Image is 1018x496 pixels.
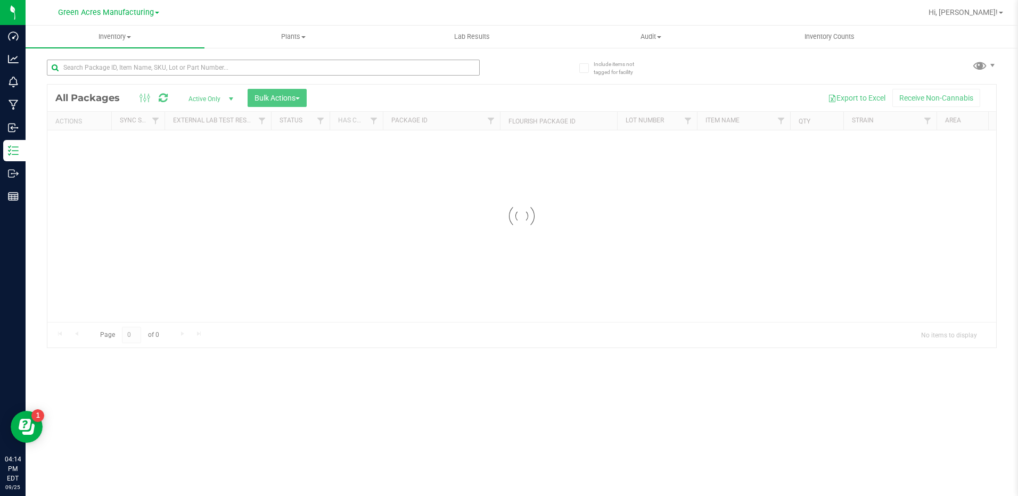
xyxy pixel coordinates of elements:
span: Inventory Counts [790,32,869,42]
inline-svg: Manufacturing [8,100,19,110]
a: Inventory Counts [740,26,919,48]
inline-svg: Dashboard [8,31,19,42]
span: Green Acres Manufacturing [58,8,154,17]
inline-svg: Monitoring [8,77,19,87]
span: Inventory [26,32,204,42]
iframe: Resource center [11,411,43,443]
inline-svg: Analytics [8,54,19,64]
a: Plants [204,26,383,48]
inline-svg: Outbound [8,168,19,179]
span: Plants [205,32,383,42]
p: 04:14 PM EDT [5,454,21,483]
a: Audit [562,26,741,48]
iframe: Resource center unread badge [31,409,44,422]
inline-svg: Inbound [8,122,19,133]
span: Audit [562,32,740,42]
span: Lab Results [440,32,504,42]
inline-svg: Reports [8,191,19,202]
input: Search Package ID, Item Name, SKU, Lot or Part Number... [47,60,480,76]
a: Inventory [26,26,204,48]
span: Include items not tagged for facility [594,60,647,76]
inline-svg: Inventory [8,145,19,156]
a: Lab Results [383,26,562,48]
span: Hi, [PERSON_NAME]! [929,8,998,16]
p: 09/25 [5,483,21,491]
